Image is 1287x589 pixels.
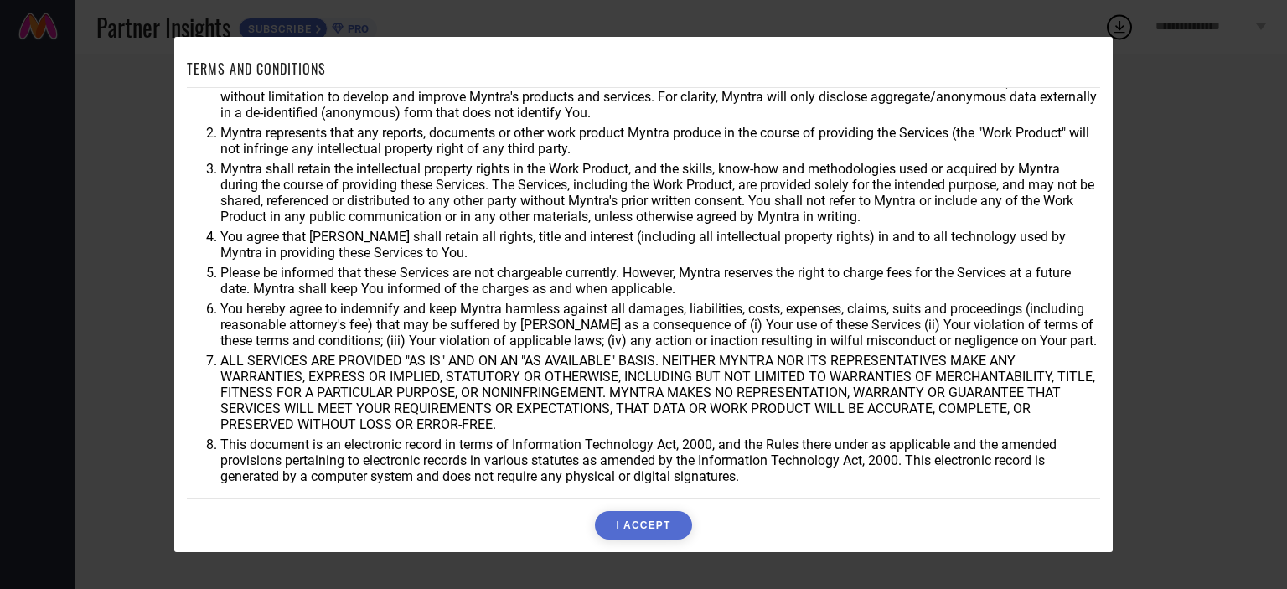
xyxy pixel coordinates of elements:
[220,437,1100,484] li: This document is an electronic record in terms of Information Technology Act, 2000, and the Rules...
[220,125,1100,157] li: Myntra represents that any reports, documents or other work product Myntra produce in the course ...
[595,511,691,540] button: I ACCEPT
[220,229,1100,261] li: You agree that [PERSON_NAME] shall retain all rights, title and interest (including all intellect...
[220,353,1100,432] li: ALL SERVICES ARE PROVIDED "AS IS" AND ON AN "AS AVAILABLE" BASIS. NEITHER MYNTRA NOR ITS REPRESEN...
[220,73,1100,121] li: You agree that Myntra may use aggregate and anonymized data for any business purpose during or af...
[220,161,1100,225] li: Myntra shall retain the intellectual property rights in the Work Product, and the skills, know-ho...
[220,265,1100,297] li: Please be informed that these Services are not chargeable currently. However, Myntra reserves the...
[187,59,326,79] h1: TERMS AND CONDITIONS
[220,301,1100,349] li: You hereby agree to indemnify and keep Myntra harmless against all damages, liabilities, costs, e...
